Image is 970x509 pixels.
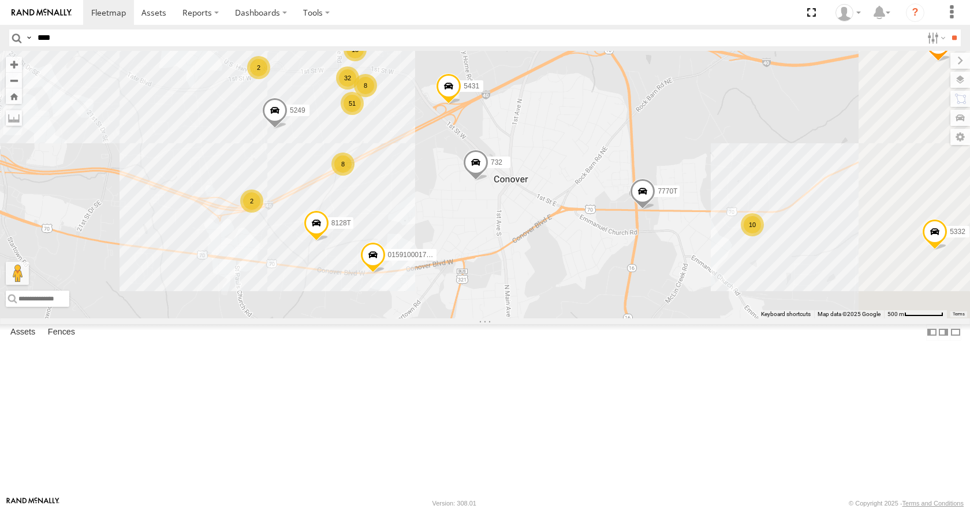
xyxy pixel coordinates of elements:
[6,110,22,126] label: Measure
[906,3,924,22] i: ?
[926,324,938,341] label: Dock Summary Table to the Left
[464,82,479,90] span: 5431
[5,325,41,341] label: Assets
[6,262,29,285] button: Drag Pegman onto the map to open Street View
[658,188,677,196] span: 7770T
[336,66,359,90] div: 32
[354,74,377,97] div: 8
[331,153,355,176] div: 8
[849,500,964,507] div: © Copyright 2025 -
[887,311,904,317] span: 500 m
[12,9,72,17] img: rand-logo.svg
[42,325,81,341] label: Fences
[6,57,22,72] button: Zoom in
[741,213,764,236] div: 10
[6,72,22,88] button: Zoom out
[884,310,947,318] button: Map Scale: 500 m per 64 pixels
[923,29,947,46] label: Search Filter Options
[247,56,270,79] div: 2
[6,497,59,509] a: Visit our Website
[240,190,263,213] div: 2
[432,500,476,507] div: Version: 308.01
[341,92,364,115] div: 51
[24,29,33,46] label: Search Query
[902,500,964,507] a: Terms and Conditions
[290,107,305,115] span: 5249
[388,251,446,259] span: 015910001758682
[6,88,22,104] button: Zoom Home
[950,129,970,145] label: Map Settings
[950,228,965,236] span: 5332
[831,4,865,21] div: Summer Walker
[331,219,351,227] span: 8128T
[761,310,811,318] button: Keyboard shortcuts
[818,311,881,317] span: Map data ©2025 Google
[938,324,949,341] label: Dock Summary Table to the Right
[950,324,961,341] label: Hide Summary Table
[491,158,502,166] span: 732
[953,311,965,316] a: Terms (opens in new tab)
